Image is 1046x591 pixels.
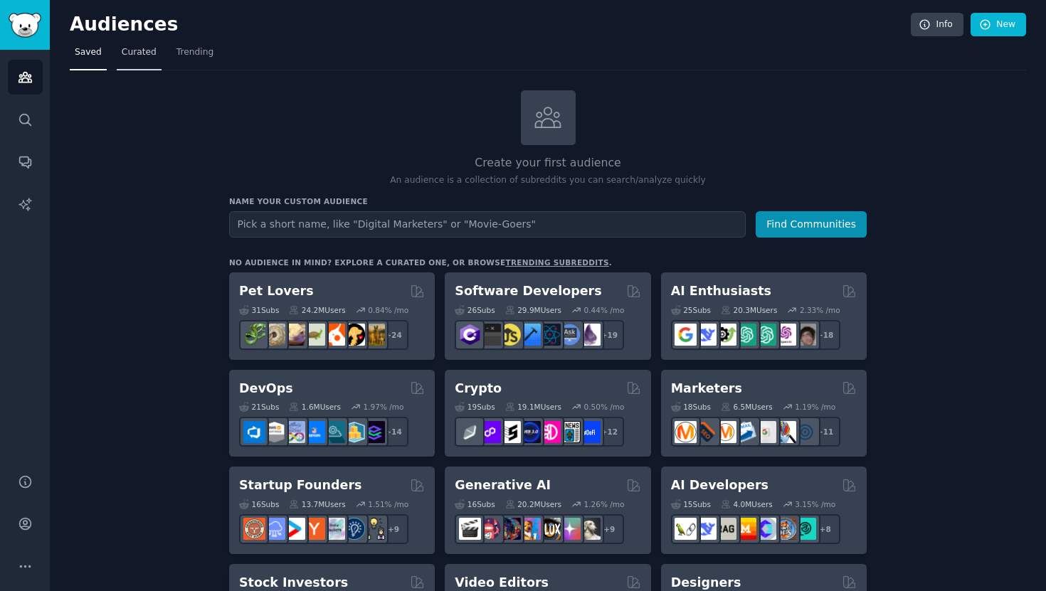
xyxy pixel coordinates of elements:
[303,324,325,346] img: turtle
[539,421,561,443] img: defiblockchain
[323,518,345,540] img: indiehackers
[594,417,624,447] div: + 12
[243,421,265,443] img: azuredevops
[229,174,867,187] p: An audience is a collection of subreddits you can search/analyze quickly
[594,320,624,350] div: + 19
[519,518,541,540] img: sdforall
[539,518,561,540] img: FluxAI
[243,324,265,346] img: herpetology
[671,499,711,509] div: 15 Sub s
[122,46,157,59] span: Curated
[721,402,773,412] div: 6.5M Users
[559,518,581,540] img: starryai
[455,402,495,412] div: 19 Sub s
[594,514,624,544] div: + 9
[289,499,345,509] div: 13.7M Users
[229,211,746,238] input: Pick a short name, like "Digital Marketers" or "Movie-Goers"
[171,41,218,70] a: Trending
[519,324,541,346] img: iOSProgramming
[229,154,867,172] h2: Create your first audience
[70,14,911,36] h2: Audiences
[694,421,717,443] img: bigseo
[499,324,521,346] img: learnjavascript
[756,211,867,238] button: Find Communities
[455,282,601,300] h2: Software Developers
[584,402,625,412] div: 0.50 % /mo
[774,518,796,540] img: llmops
[455,380,502,398] h2: Crypto
[505,402,561,412] div: 19.1M Users
[239,499,279,509] div: 16 Sub s
[671,282,771,300] h2: AI Enthusiasts
[343,324,365,346] img: PetAdvice
[714,518,736,540] img: Rag
[721,499,773,509] div: 4.0M Users
[675,518,697,540] img: LangChain
[675,421,697,443] img: content_marketing
[810,320,840,350] div: + 18
[239,380,293,398] h2: DevOps
[694,324,717,346] img: DeepSeek
[263,518,285,540] img: SaaS
[368,499,408,509] div: 1.51 % /mo
[559,324,581,346] img: AskComputerScience
[263,324,285,346] img: ballpython
[117,41,162,70] a: Curated
[505,305,561,315] div: 29.9M Users
[343,518,365,540] img: Entrepreneurship
[455,305,495,315] div: 26 Sub s
[795,402,835,412] div: 1.19 % /mo
[379,320,408,350] div: + 24
[671,402,711,412] div: 18 Sub s
[584,499,625,509] div: 1.26 % /mo
[734,324,756,346] img: chatgpt_promptDesign
[499,518,521,540] img: deepdream
[579,421,601,443] img: defi_
[794,421,816,443] img: OnlineMarketing
[810,417,840,447] div: + 11
[714,421,736,443] img: AskMarketing
[363,324,385,346] img: dogbreed
[505,258,608,267] a: trending subreddits
[303,518,325,540] img: ycombinator
[70,41,107,70] a: Saved
[519,421,541,443] img: web3
[734,518,756,540] img: MistralAI
[479,324,501,346] img: software
[795,499,835,509] div: 3.15 % /mo
[243,518,265,540] img: EntrepreneurRideAlong
[323,324,345,346] img: cockatiel
[499,421,521,443] img: ethstaker
[505,499,561,509] div: 20.2M Users
[479,518,501,540] img: dalle2
[229,257,612,267] div: No audience in mind? Explore a curated one, or browse .
[800,305,840,315] div: 2.33 % /mo
[9,13,41,38] img: GummySearch logo
[794,324,816,346] img: ArtificalIntelligence
[459,421,481,443] img: ethfinance
[283,518,305,540] img: startup
[303,421,325,443] img: DevOpsLinks
[774,421,796,443] img: MarketingResearch
[323,421,345,443] img: platformengineering
[671,380,742,398] h2: Marketers
[363,518,385,540] img: growmybusiness
[239,282,314,300] h2: Pet Lovers
[455,476,551,494] h2: Generative AI
[363,421,385,443] img: PlatformEngineers
[714,324,736,346] img: AItoolsCatalog
[379,417,408,447] div: + 14
[459,324,481,346] img: csharp
[283,324,305,346] img: leopardgeckos
[694,518,717,540] img: DeepSeek
[368,305,408,315] div: 0.84 % /mo
[671,305,711,315] div: 25 Sub s
[239,402,279,412] div: 21 Sub s
[911,13,963,37] a: Info
[176,46,213,59] span: Trending
[754,518,776,540] img: OpenSourceAI
[675,324,697,346] img: GoogleGeminiAI
[754,421,776,443] img: googleads
[289,402,341,412] div: 1.6M Users
[379,514,408,544] div: + 9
